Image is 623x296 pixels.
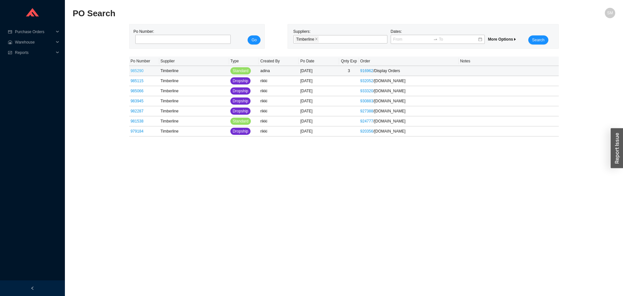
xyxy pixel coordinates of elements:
[359,126,459,136] td: / [DOMAIN_NAME]
[433,37,438,42] span: swap-right
[159,76,229,86] td: Timberline
[439,36,478,43] input: To
[130,99,143,103] a: 983945
[233,98,248,104] span: Dropship
[360,119,373,123] a: 924777
[159,126,229,136] td: Timberline
[359,66,459,76] td: / Display Orders
[230,118,251,125] button: Standard
[159,66,229,76] td: Timberline
[359,96,459,106] td: / [DOMAIN_NAME]
[229,57,259,66] th: Type
[360,99,373,103] a: 930883
[230,77,250,84] button: Dropship
[230,97,250,105] button: Dropship
[130,69,143,73] a: 985290
[130,79,143,83] a: 985115
[130,89,143,93] a: 985066
[73,8,480,19] h2: PO Search
[159,86,229,96] td: Timberline
[299,116,339,126] td: [DATE]
[230,67,251,74] button: Standard
[233,78,248,84] span: Dropship
[130,119,143,123] a: 981538
[8,51,12,55] span: fund
[15,37,54,47] span: Warehouse
[133,28,229,45] div: Po Number:
[513,37,517,41] span: caret-right
[230,87,250,95] button: Dropship
[292,28,389,45] div: Suppliers:
[360,89,373,93] a: 933320
[159,116,229,126] td: Timberline
[233,68,249,74] span: Standard
[233,108,248,114] span: Dropship
[339,57,359,66] th: Qnty Exp
[259,76,299,86] td: rikki
[259,116,299,126] td: rikki
[299,126,339,136] td: [DATE]
[359,106,459,116] td: / [DOMAIN_NAME]
[433,37,438,42] span: to
[393,36,432,43] input: From
[130,109,143,113] a: 982287
[251,37,257,43] span: Go
[359,116,459,126] td: / [DOMAIN_NAME]
[607,8,613,18] span: SM
[233,128,248,135] span: Dropship
[299,66,339,76] td: [DATE]
[299,96,339,106] td: [DATE]
[159,57,229,66] th: Supplier
[130,129,143,134] a: 979184
[259,66,299,76] td: adina
[230,108,250,115] button: Dropship
[359,86,459,96] td: / [DOMAIN_NAME]
[299,86,339,96] td: [DATE]
[389,28,486,45] div: Dates:
[360,109,373,113] a: 927388
[233,88,248,94] span: Dropship
[339,66,359,76] td: 3
[299,106,339,116] td: [DATE]
[296,36,314,42] span: Timberline
[315,37,318,41] span: close
[230,128,250,135] button: Dropship
[259,106,299,116] td: rikki
[359,57,459,66] th: Order
[233,118,249,124] span: Standard
[248,35,261,45] button: Go
[360,79,373,83] a: 932052
[360,129,373,134] a: 920356
[528,35,548,45] button: Search
[8,30,12,34] span: credit-card
[295,36,319,43] span: Timberline
[299,76,339,86] td: [DATE]
[359,76,459,86] td: / [DOMAIN_NAME]
[532,37,544,43] span: Search
[360,69,373,73] a: 916962
[259,126,299,136] td: rikki
[259,57,299,66] th: Created By
[259,96,299,106] td: rikki
[31,286,34,290] span: left
[159,96,229,106] td: Timberline
[15,27,54,37] span: Purchase Orders
[15,47,54,58] span: Reports
[459,57,559,66] th: Notes
[129,57,159,66] th: Po Number
[488,37,517,42] span: More Options
[299,57,339,66] th: Po Date
[159,106,229,116] td: Timberline
[259,86,299,96] td: rikki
